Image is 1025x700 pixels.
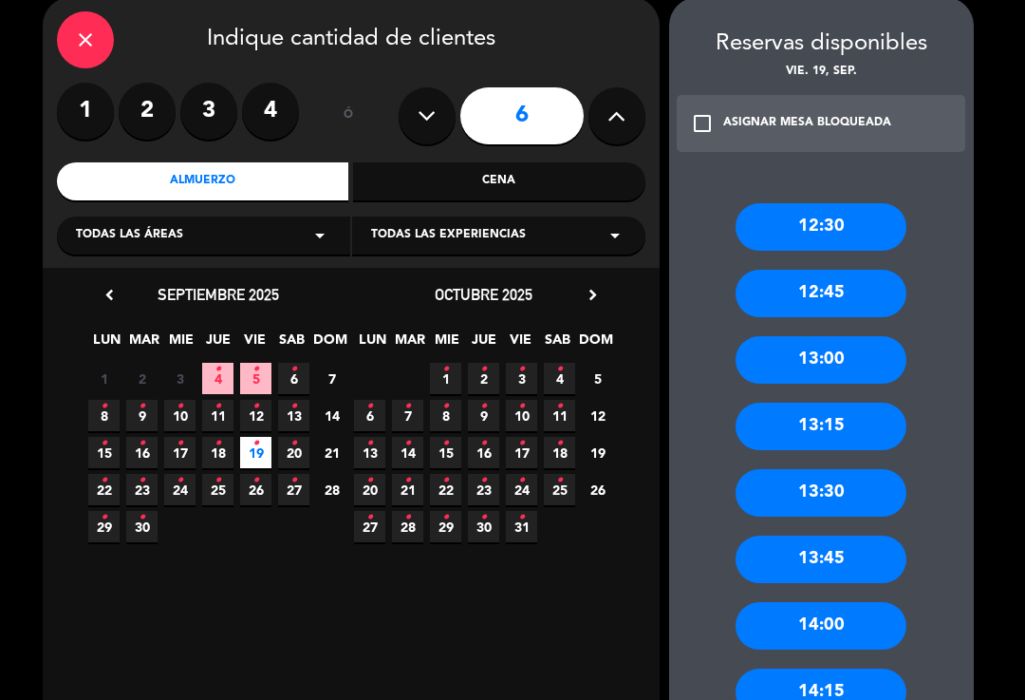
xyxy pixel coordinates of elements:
[392,437,423,468] span: 14
[88,400,120,431] span: 8
[202,329,233,360] span: JUE
[506,511,537,542] span: 31
[468,437,499,468] span: 16
[242,83,299,140] label: 4
[164,437,196,468] span: 17
[544,474,575,505] span: 25
[290,428,297,459] i: •
[316,400,347,431] span: 14
[392,474,423,505] span: 21
[177,428,183,459] i: •
[582,400,613,431] span: 12
[431,329,462,360] span: MIE
[139,502,145,533] i: •
[480,391,487,422] i: •
[736,536,906,583] div: 13:45
[480,428,487,459] i: •
[736,403,906,450] div: 13:15
[468,329,499,360] span: JUE
[430,400,461,431] span: 8
[239,329,270,360] span: VIE
[164,363,196,394] span: 3
[57,11,645,68] div: Indique cantidad de clientes
[354,511,385,542] span: 27
[468,511,499,542] span: 30
[88,437,120,468] span: 15
[308,224,331,247] i: arrow_drop_down
[240,400,271,431] span: 12
[165,329,196,360] span: MIE
[556,354,563,385] i: •
[126,400,158,431] span: 9
[506,363,537,394] span: 3
[556,428,563,459] i: •
[290,465,297,496] i: •
[366,502,373,533] i: •
[76,226,183,245] span: Todas las áreas
[691,112,714,135] i: check_box_outline_blank
[404,465,411,496] i: •
[542,329,573,360] span: SAB
[518,502,525,533] i: •
[353,162,645,200] div: Cena
[430,511,461,542] span: 29
[544,363,575,394] span: 4
[177,391,183,422] i: •
[57,162,349,200] div: Almuerzo
[430,474,461,505] span: 22
[126,363,158,394] span: 2
[278,474,309,505] span: 27
[544,400,575,431] span: 11
[468,400,499,431] span: 9
[101,465,107,496] i: •
[394,329,425,360] span: MAR
[88,511,120,542] span: 29
[669,63,974,82] div: vie. 19, sep.
[366,465,373,496] i: •
[480,502,487,533] i: •
[518,465,525,496] i: •
[468,363,499,394] span: 2
[119,83,176,140] label: 2
[252,465,259,496] i: •
[202,363,233,394] span: 4
[506,474,537,505] span: 24
[354,437,385,468] span: 13
[371,226,526,245] span: Todas las experiencias
[442,354,449,385] i: •
[101,428,107,459] i: •
[518,354,525,385] i: •
[214,354,221,385] i: •
[736,602,906,650] div: 14:00
[240,363,271,394] span: 5
[290,354,297,385] i: •
[316,474,347,505] span: 28
[604,224,626,247] i: arrow_drop_down
[139,428,145,459] i: •
[506,400,537,431] span: 10
[518,428,525,459] i: •
[180,83,237,140] label: 3
[252,428,259,459] i: •
[357,329,388,360] span: LUN
[278,363,309,394] span: 6
[505,329,536,360] span: VIE
[404,391,411,422] i: •
[202,474,233,505] span: 25
[392,511,423,542] span: 28
[583,285,603,305] i: chevron_right
[164,400,196,431] span: 10
[518,391,525,422] i: •
[101,391,107,422] i: •
[139,391,145,422] i: •
[126,437,158,468] span: 16
[101,502,107,533] i: •
[556,465,563,496] i: •
[430,363,461,394] span: 1
[214,391,221,422] i: •
[252,354,259,385] i: •
[544,437,575,468] span: 18
[442,502,449,533] i: •
[240,474,271,505] span: 26
[316,363,347,394] span: 7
